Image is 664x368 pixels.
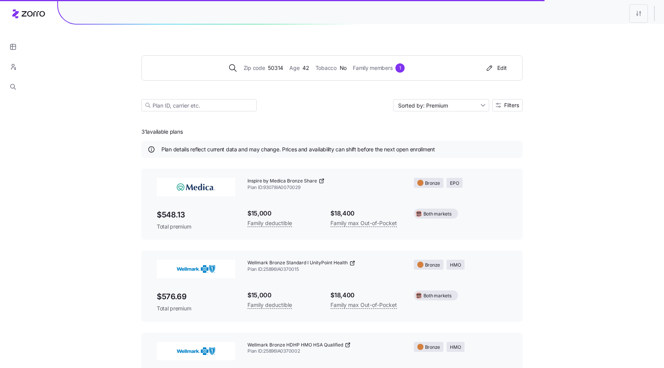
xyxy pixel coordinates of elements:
[423,211,452,218] span: Both markets
[157,290,235,303] span: $576.69
[450,262,461,269] span: HMO
[330,290,401,300] span: $18,400
[157,260,235,278] img: Wellmark BlueCross BlueShield of Iowa
[247,184,402,191] span: Plan ID: 93078IA0070029
[247,266,402,273] span: Plan ID: 25896IA0370015
[423,292,452,300] span: Both markets
[302,64,309,72] span: 42
[161,146,435,153] span: Plan details reflect current data and may change. Prices and availability can shift before the ne...
[157,178,235,196] img: Medica
[247,219,292,228] span: Family deductible
[504,103,519,108] span: Filters
[247,300,292,310] span: Family deductible
[330,219,397,228] span: Family max Out-of-Pocket
[330,209,401,218] span: $18,400
[340,64,347,72] span: No
[247,260,348,266] span: Wellmark Bronze Standard l UnityPoint Health
[157,209,235,221] span: $548.13
[244,64,265,72] span: Zip code
[157,305,235,312] span: Total premium
[425,180,440,187] span: Bronze
[247,290,318,300] span: $15,000
[247,342,343,348] span: Wellmark Bronze HDHP HMO HSA Qualified
[485,64,507,72] div: Edit
[425,344,440,351] span: Bronze
[492,99,523,111] button: Filters
[141,99,257,111] input: Plan ID, carrier etc.
[141,128,183,136] span: 31 available plans
[425,262,440,269] span: Bronze
[247,178,317,184] span: Inspire by Medica Bronze Share
[157,223,235,230] span: Total premium
[315,64,337,72] span: Tobacco
[450,180,459,187] span: EPO
[395,63,405,73] div: 1
[157,342,235,360] img: Wellmark BlueCross BlueShield of Iowa
[247,348,402,355] span: Plan ID: 25896IA0370002
[482,62,510,74] button: Edit
[289,64,299,72] span: Age
[268,64,283,72] span: 50314
[247,209,318,218] span: $15,000
[450,344,461,351] span: HMO
[330,300,397,310] span: Family max Out-of-Pocket
[393,99,489,111] input: Sort by
[353,64,392,72] span: Family members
